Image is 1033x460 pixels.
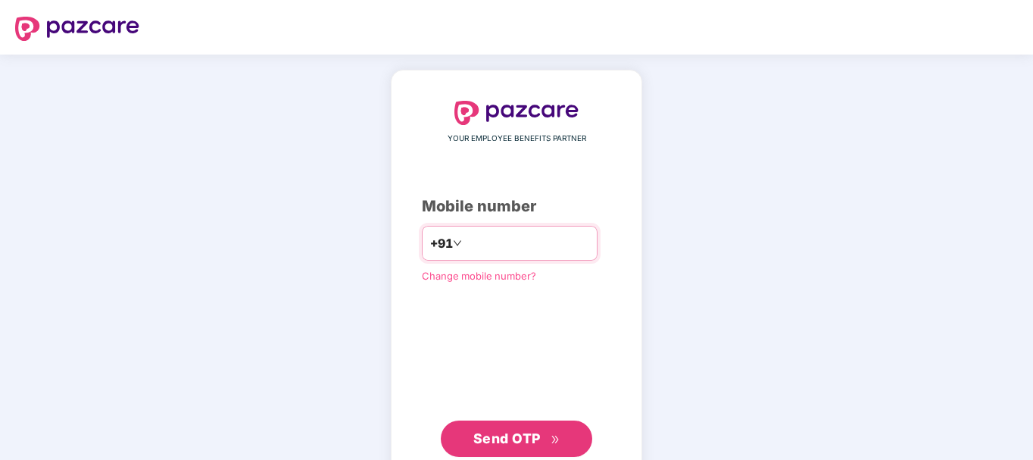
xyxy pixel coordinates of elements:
span: double-right [551,435,560,445]
span: +91 [430,234,453,253]
span: YOUR EMPLOYEE BENEFITS PARTNER [448,133,586,145]
span: down [453,239,462,248]
span: Send OTP [473,430,541,446]
button: Send OTPdouble-right [441,421,592,457]
a: Change mobile number? [422,270,536,282]
img: logo [454,101,579,125]
img: logo [15,17,139,41]
div: Mobile number [422,195,611,218]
